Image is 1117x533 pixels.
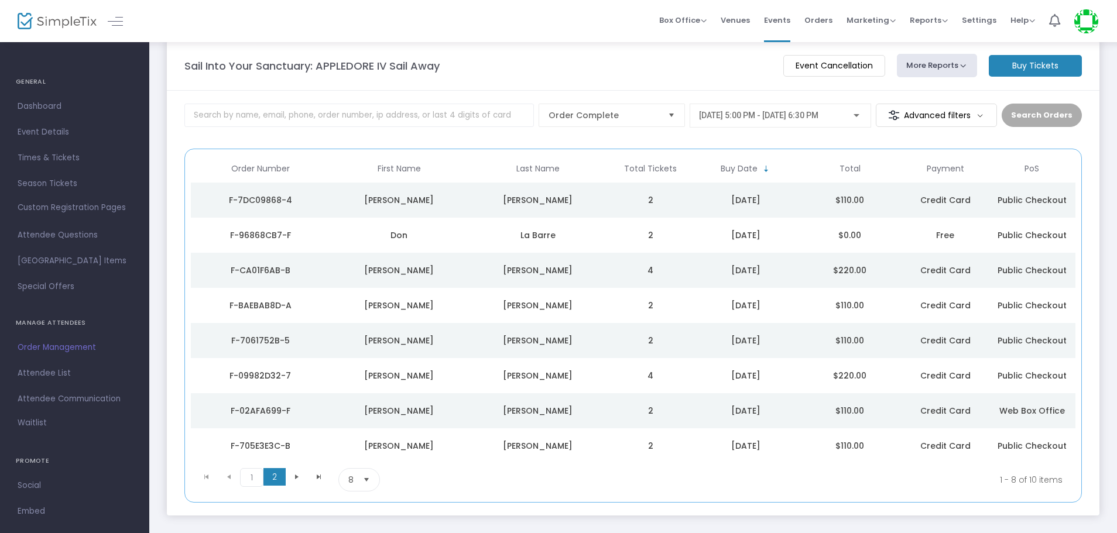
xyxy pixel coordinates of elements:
[798,428,902,463] td: $110.00
[989,55,1082,77] m-button: Buy Tickets
[663,104,680,126] button: Select
[240,468,263,487] span: Page 1
[920,370,971,381] span: Credit Card
[18,253,132,269] span: [GEOGRAPHIC_DATA] Items
[927,164,964,174] span: Payment
[263,468,286,486] span: Page 2
[308,468,330,486] span: Go to the last page
[607,393,694,428] td: 2
[697,264,795,276] div: 8/14/2025
[962,5,996,35] span: Settings
[920,264,971,276] span: Credit Card
[1010,15,1035,26] span: Help
[18,340,132,355] span: Order Management
[516,164,560,174] span: Last Name
[471,405,604,417] div: Knutson
[194,370,327,381] div: F-09982D32-7
[231,164,290,174] span: Order Number
[1025,164,1039,174] span: PoS
[471,440,604,452] div: Butler
[998,264,1067,276] span: Public Checkout
[721,164,758,174] span: Buy Date
[798,183,902,218] td: $110.00
[18,228,132,243] span: Attendee Questions
[920,440,971,452] span: Credit Card
[910,15,948,26] span: Reports
[607,323,694,358] td: 2
[348,474,354,486] span: 8
[798,393,902,428] td: $110.00
[286,468,308,486] span: Go to the next page
[920,300,971,311] span: Credit Card
[999,405,1065,417] span: Web Box Office
[194,405,327,417] div: F-02AFA699-F
[607,288,694,323] td: 2
[333,440,465,452] div: Keith
[762,164,771,174] span: Sortable
[920,335,971,346] span: Credit Card
[659,15,707,26] span: Box Office
[333,300,465,311] div: Robin
[920,405,971,417] span: Credit Card
[16,70,133,94] h4: GENERAL
[333,370,465,381] div: Amy
[471,264,604,276] div: Gentry
[191,155,1075,463] div: Data table
[18,366,132,381] span: Attendee List
[607,218,694,253] td: 2
[607,428,694,463] td: 2
[697,335,795,346] div: 8/12/2025
[471,194,604,206] div: Strickland
[998,440,1067,452] span: Public Checkout
[333,194,465,206] div: Scott
[194,264,327,276] div: F-CA01F6AB-B
[804,5,832,35] span: Orders
[358,469,375,491] button: Select
[18,504,132,519] span: Embed
[194,229,327,241] div: F-96868CB7-F
[194,194,327,206] div: F-7DC09868-4
[18,99,132,114] span: Dashboard
[764,5,790,35] span: Events
[184,104,534,127] input: Search by name, email, phone, order number, ip address, or last 4 digits of card
[936,229,954,241] span: Free
[840,164,861,174] span: Total
[847,15,896,26] span: Marketing
[333,264,465,276] div: Dawn
[998,335,1067,346] span: Public Checkout
[783,55,885,77] m-button: Event Cancellation
[697,229,795,241] div: 8/14/2025
[194,335,327,346] div: F-7061752B-5
[697,300,795,311] div: 8/12/2025
[314,472,324,482] span: Go to the last page
[607,155,694,183] th: Total Tickets
[697,405,795,417] div: 8/8/2025
[607,183,694,218] td: 2
[798,323,902,358] td: $110.00
[194,300,327,311] div: F-BAEBAB8D-A
[184,58,440,74] m-panel-title: Sail Into Your Sanctuary: APPLEDORE IV Sail Away
[998,194,1067,206] span: Public Checkout
[471,370,604,381] div: Corron
[471,300,604,311] div: Fisher
[721,5,750,35] span: Venues
[18,176,132,191] span: Season Tickets
[549,109,659,121] span: Order Complete
[378,164,421,174] span: First Name
[18,391,132,407] span: Attendee Communication
[16,449,133,473] h4: PROMOTE
[697,440,795,452] div: 8/7/2025
[18,478,132,493] span: Social
[607,253,694,288] td: 4
[18,202,126,214] span: Custom Registration Pages
[471,229,604,241] div: La Barre
[998,229,1067,241] span: Public Checkout
[998,300,1067,311] span: Public Checkout
[607,358,694,393] td: 4
[876,104,997,127] m-button: Advanced filters
[18,417,47,429] span: Waitlist
[18,150,132,166] span: Times & Tickets
[699,111,818,120] span: [DATE] 5:00 PM - [DATE] 6:30 PM
[998,370,1067,381] span: Public Checkout
[333,405,465,417] div: Deena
